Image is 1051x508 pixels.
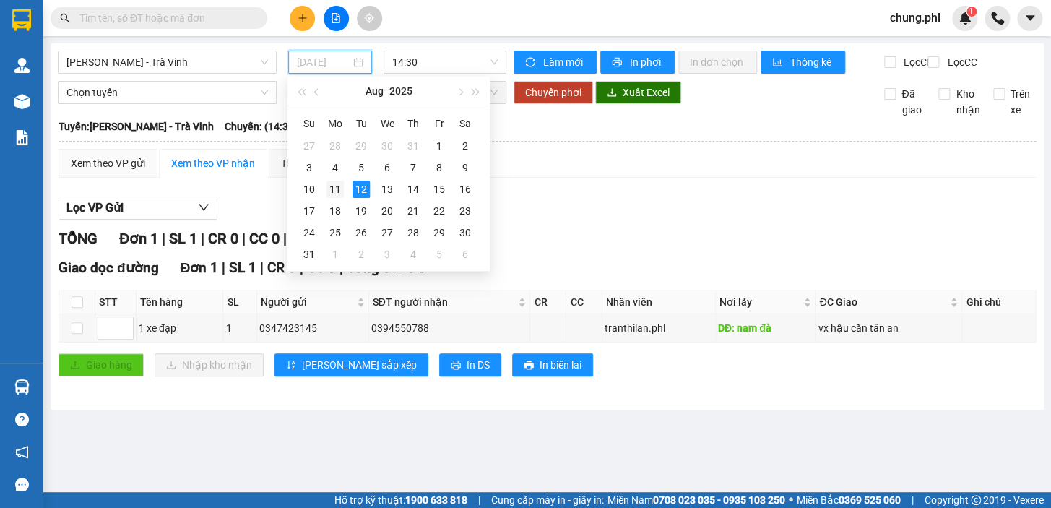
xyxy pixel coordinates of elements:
span: copyright [971,495,981,505]
td: 2025-08-05 [348,157,374,178]
td: 2025-08-22 [426,200,452,222]
button: In đơn chọn [678,51,757,74]
td: 2025-08-14 [400,178,426,200]
div: 6 [379,159,396,176]
span: Giao dọc đường [59,259,159,276]
span: ĐC Giao [819,294,947,310]
span: SL 1 [168,230,196,247]
div: 18 [326,202,344,220]
span: Trên xe [1005,86,1037,118]
div: 19 [353,202,370,220]
td: 2025-08-02 [452,135,478,157]
span: Decrease Value [117,328,133,339]
button: sort-ascending[PERSON_NAME] sắp xếp [274,353,428,376]
div: 23 [457,202,474,220]
td: 2025-07-31 [400,135,426,157]
td: 2025-08-23 [452,200,478,222]
div: 2 [353,246,370,263]
div: 1 xe đạp [139,320,220,336]
div: 17 [300,202,318,220]
strong: 1900 633 818 [405,494,467,506]
input: Tìm tên, số ĐT hoặc mã đơn [79,10,250,26]
th: Th [400,112,426,135]
span: Nơi lấy [719,294,801,310]
span: aim [364,13,374,23]
td: 2025-08-15 [426,178,452,200]
span: Lọc CR [898,54,935,70]
span: [PERSON_NAME] sắp xếp [302,357,417,373]
span: SĐT người nhận [373,294,516,310]
td: 2025-08-19 [348,200,374,222]
th: Sa [452,112,478,135]
td: 2025-08-24 [296,222,322,244]
span: down [121,330,130,338]
span: SL 1 [229,259,256,276]
input: 12/08/2025 [297,54,351,70]
td: 2025-08-25 [322,222,348,244]
span: sort-ascending [286,360,296,371]
span: search [60,13,70,23]
span: | [161,230,165,247]
div: 12 [353,181,370,198]
span: file-add [331,13,341,23]
span: chung.phl [878,9,952,27]
button: plus [290,6,315,31]
button: printerIn biên lai [512,353,593,376]
div: 16 [457,181,474,198]
th: Mo [322,112,348,135]
span: | [222,259,225,276]
img: solution-icon [14,130,30,145]
span: | [260,259,264,276]
td: 2025-09-06 [452,244,478,265]
button: aim [357,6,382,31]
div: 24 [300,224,318,241]
div: 1 [431,137,448,155]
strong: 0708 023 035 - 0935 103 250 [653,494,785,506]
td: 2025-08-29 [426,222,452,244]
span: Lọc VP Gửi [66,199,124,217]
th: We [374,112,400,135]
td: 2025-08-17 [296,200,322,222]
span: ⚪️ [789,497,793,503]
th: CC [566,290,602,314]
button: printerIn phơi [600,51,675,74]
th: Su [296,112,322,135]
td: 2025-08-18 [322,200,348,222]
div: 13 [379,181,396,198]
td: 2025-08-12 [348,178,374,200]
span: 1 [969,7,974,17]
span: In biên lai [540,357,581,373]
span: notification [15,445,29,459]
button: 2025 [389,77,412,106]
div: 4 [405,246,422,263]
div: 29 [353,137,370,155]
div: vx hậu cần tân an [818,320,959,336]
div: 28 [326,137,344,155]
div: 5 [353,159,370,176]
span: CR 0 [207,230,238,247]
div: 28 [405,224,422,241]
td: 2025-08-21 [400,200,426,222]
div: 4 [326,159,344,176]
span: Chọn tuyến [66,82,268,103]
span: Kho nhận [950,86,985,118]
div: 5 [431,246,448,263]
span: | [200,230,204,247]
div: 8 [431,159,448,176]
img: warehouse-icon [14,94,30,109]
div: 14 [405,181,422,198]
div: 1 [225,320,254,336]
div: 30 [379,137,396,155]
span: | [478,492,480,508]
th: Tu [348,112,374,135]
td: 2025-08-03 [296,157,322,178]
img: phone-icon [991,12,1004,25]
img: icon-new-feature [959,12,972,25]
span: In DS [467,357,490,373]
td: 2025-07-27 [296,135,322,157]
button: file-add [324,6,349,31]
button: Chuyển phơi [514,81,593,104]
td: 2025-08-28 [400,222,426,244]
span: CC 0 [248,230,279,247]
img: logo-vxr [12,9,31,31]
